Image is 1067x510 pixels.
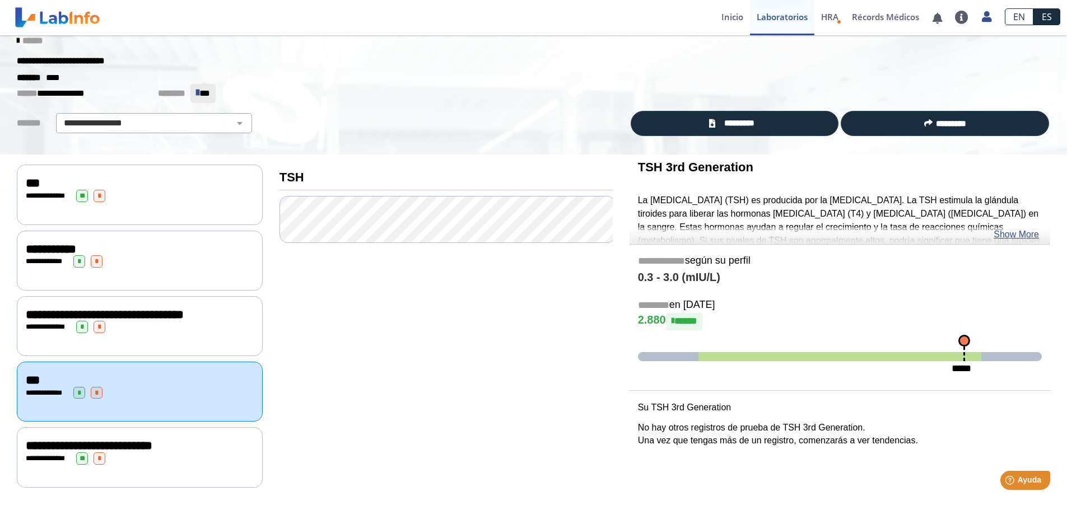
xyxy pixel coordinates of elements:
a: ES [1033,8,1060,25]
a: EN [1005,8,1033,25]
span: HRA [821,11,838,22]
p: No hay otros registros de prueba de TSH 3rd Generation. Una vez que tengas más de un registro, co... [638,421,1042,448]
p: Su TSH 3rd Generation [638,401,1042,414]
h5: según su perfil [638,255,1042,268]
h4: 2.880 [638,313,1042,330]
h4: 0.3 - 3.0 (mIU/L) [638,271,1042,284]
iframe: Help widget launcher [967,466,1055,498]
b: TSH [279,170,304,184]
h5: en [DATE] [638,299,1042,312]
a: Show More [994,228,1039,241]
p: La [MEDICAL_DATA] (TSH) es producida por la [MEDICAL_DATA]. La TSH estimula la glándula tiroides ... [638,194,1042,274]
b: TSH 3rd Generation [638,160,753,174]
